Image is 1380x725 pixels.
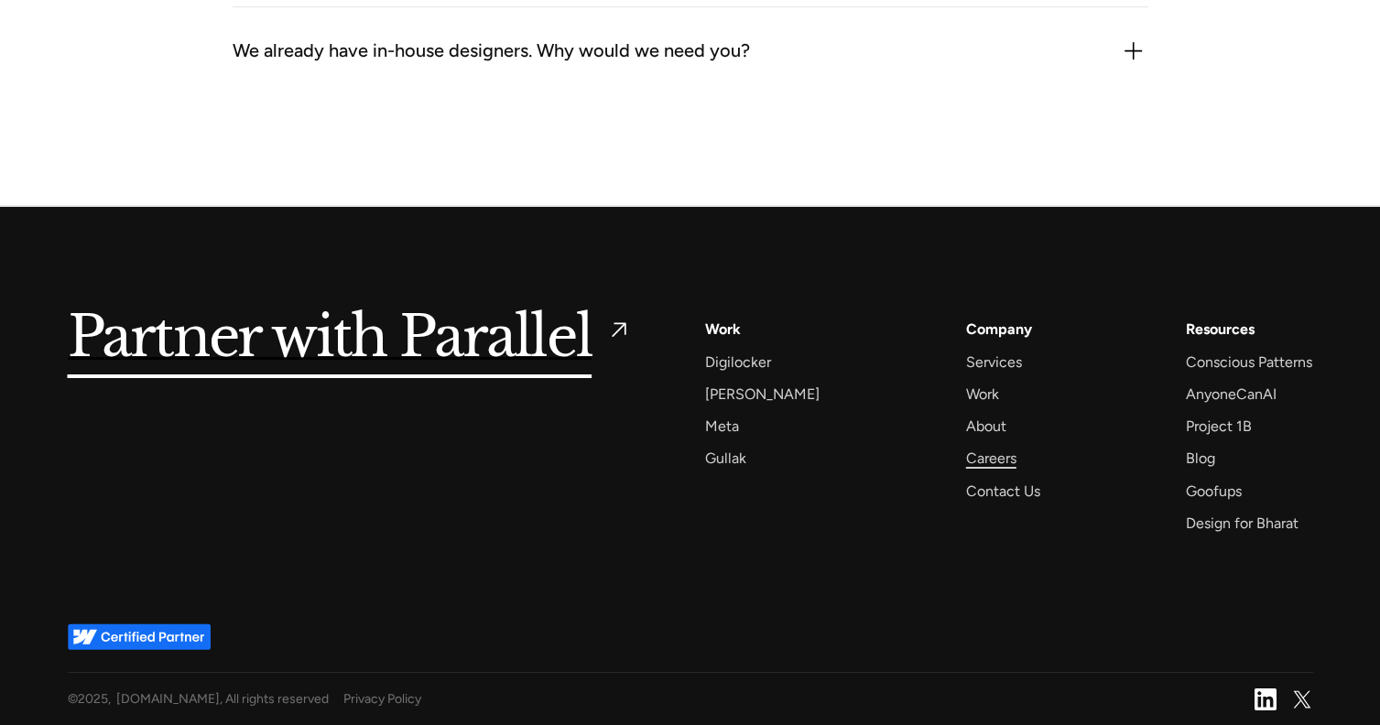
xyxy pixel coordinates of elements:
[1186,317,1255,341] div: Resources
[68,317,633,359] a: Partner with Parallel
[705,317,741,341] a: Work
[705,414,739,438] a: Meta
[78,691,108,707] span: 2025
[1186,511,1299,536] a: Design for Bharat
[705,446,746,471] a: Gullak
[343,687,1240,710] a: Privacy Policy
[1186,479,1242,503] a: Goofups
[1186,350,1312,374] a: Conscious Patterns
[705,350,771,374] a: Digilocker
[966,414,1006,438] a: About
[966,382,999,406] a: Work
[966,479,1040,503] a: Contact Us
[966,446,1016,471] a: Careers
[1186,446,1215,471] a: Blog
[233,37,750,66] div: We already have in-house designers. Why would we need you?
[1186,382,1277,406] a: AnyoneCanAI
[68,317,592,359] h5: Partner with Parallel
[705,382,820,406] a: [PERSON_NAME]
[1186,414,1252,438] a: Project 1B
[966,317,1032,341] a: Company
[966,350,1022,374] a: Services
[68,687,329,710] div: © , [DOMAIN_NAME], All rights reserved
